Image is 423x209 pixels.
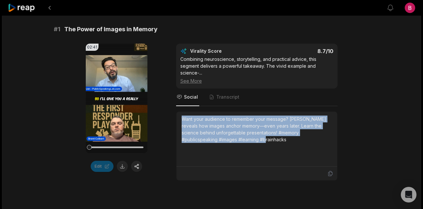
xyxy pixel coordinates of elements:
[180,56,333,84] div: Combining neuroscience, storytelling, and practical advice, this segment delivers a powerful take...
[401,187,416,202] div: Open Intercom Messenger
[86,44,147,153] video: Your browser does not support mp4 format.
[184,94,198,100] span: Social
[190,48,260,54] div: Virality Score
[176,89,338,106] nav: Tabs
[216,94,239,100] span: Transcript
[91,161,113,172] button: Edit
[180,77,333,84] div: See More
[54,25,60,34] span: # 1
[64,25,158,34] span: The Power of Images in Memory
[263,48,333,54] div: 8.7 /10
[182,116,332,143] div: Want your audience to remember your message? [PERSON_NAME] reveals how images anchor memory—even ...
